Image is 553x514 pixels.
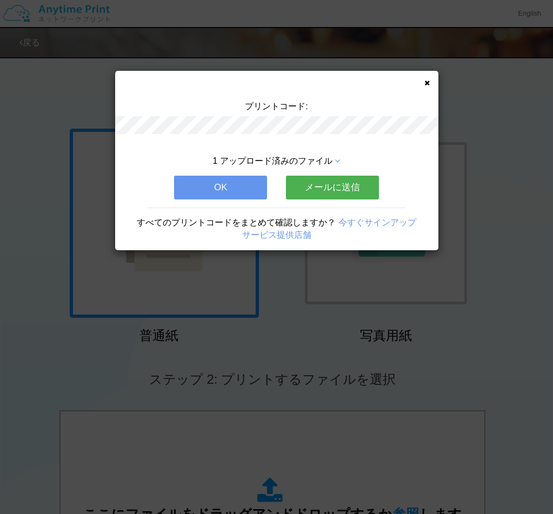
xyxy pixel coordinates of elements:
button: OK [174,176,267,199]
span: すべてのプリントコードをまとめて確認しますか？ [137,218,336,227]
a: 今すぐサインアップ [338,218,416,227]
span: 1 アップロード済みのファイル [213,156,332,165]
a: サービス提供店舗 [242,230,311,239]
button: メールに送信 [286,176,379,199]
span: プリントコード: [245,102,308,111]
